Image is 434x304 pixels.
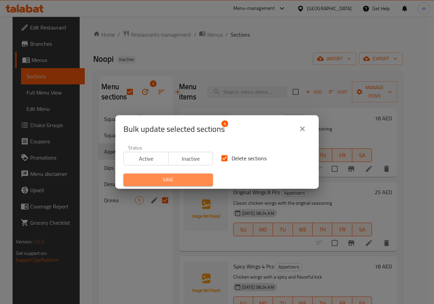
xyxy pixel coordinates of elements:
span: Active [126,154,166,164]
span: 6 [221,120,228,127]
span: Delete sections [232,154,267,162]
button: Inactive [168,152,213,165]
span: Bulk update selected sections [123,124,225,135]
button: close [294,121,311,137]
button: Active [123,152,169,165]
button: Save [123,174,213,186]
span: Inactive [171,154,211,164]
span: Save [129,176,208,184]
